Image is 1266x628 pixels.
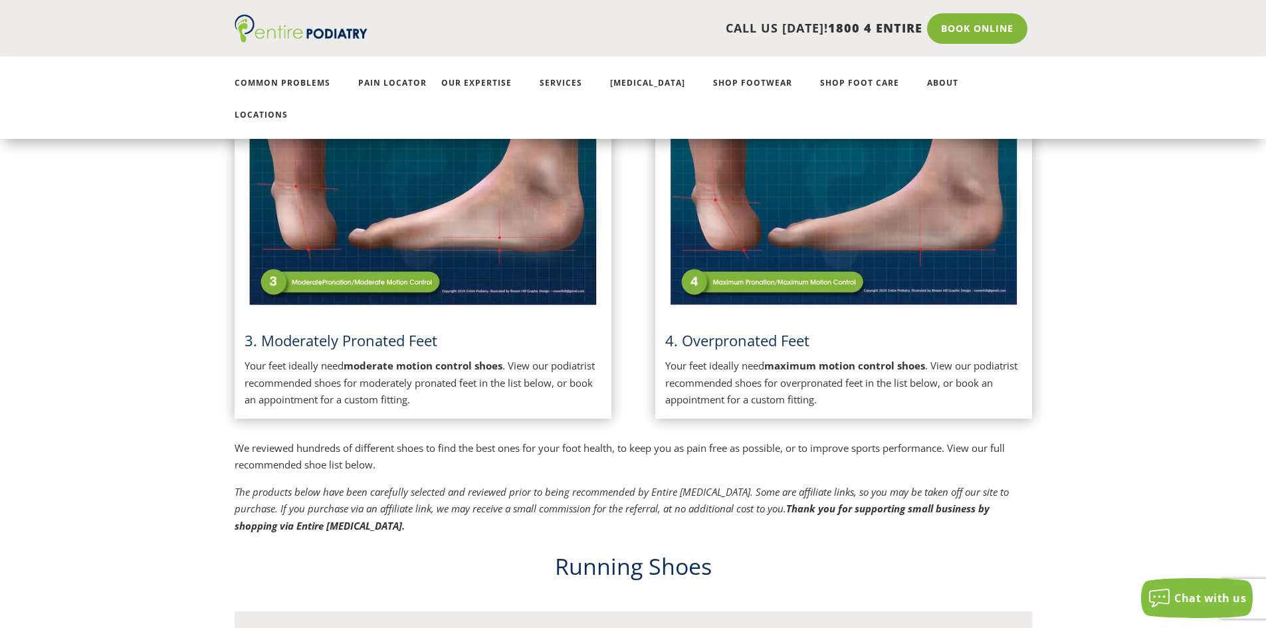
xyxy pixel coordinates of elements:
a: [MEDICAL_DATA] [610,78,698,107]
img: Moderately Pronated Feet - View Podiatrist Recommended Moderate Motion Control Shoes [245,59,601,311]
span: 1800 4 ENTIRE [828,20,922,36]
a: Book Online [927,13,1027,44]
button: Chat with us [1141,578,1253,618]
a: Locations [235,110,301,139]
p: Your feet ideally need . View our podiatrist recommended shoes for overpronated feet in the list ... [665,358,1022,409]
a: Services [540,78,595,107]
h2: Running Shoes [235,551,1032,589]
em: The products below have been carefully selected and reviewed prior to being recommended by Entire... [235,485,1009,532]
a: Shop Footwear [713,78,805,107]
a: Shop Foot Care [820,78,912,107]
a: Entire Podiatry [235,32,368,45]
strong: moderate motion control shoes [344,359,502,372]
a: About [927,78,972,107]
p: Your feet ideally need . View our podiatrist recommended shoes for moderately pronated feet in th... [245,358,601,409]
span: 3. Moderately Pronated Feet [245,330,437,350]
p: We reviewed hundreds of different shoes to find the best ones for your foot health, to keep you a... [235,440,1032,484]
img: Overpronated Feet - View Podiatrist Recommended Maximum Motion Control Shoes [665,59,1022,311]
span: Chat with us [1174,591,1246,605]
a: Our Expertise [441,78,525,107]
span: 4. Overpronated Feet [665,330,809,350]
p: CALL US [DATE]! [419,20,922,37]
strong: Thank you for supporting small business by shopping via Entire [MEDICAL_DATA]. [235,502,990,532]
img: logo (1) [235,15,368,43]
a: Common Problems [235,78,344,107]
a: Pain Locator [358,78,427,107]
strong: maximum motion control shoes [764,359,925,372]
